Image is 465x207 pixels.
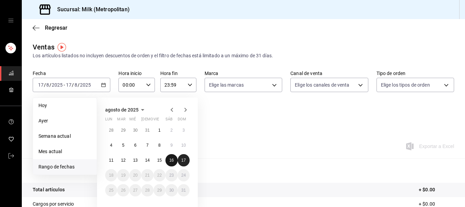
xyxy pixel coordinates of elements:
[72,82,74,88] span: /
[154,169,165,181] button: 22 de agosto de 2025
[157,188,162,193] abbr: 29 de agosto de 2025
[117,184,129,196] button: 26 de agosto de 2025
[134,143,137,148] abbr: 6 de agosto de 2025
[169,158,174,163] abbr: 16 de agosto de 2025
[8,18,14,23] button: open drawer
[165,184,177,196] button: 30 de agosto de 2025
[376,71,454,76] label: Tipo de orden
[181,173,186,178] abbr: 24 de agosto de 2025
[165,124,177,136] button: 2 de agosto de 2025
[141,169,153,181] button: 21 de agosto de 2025
[105,117,112,124] abbr: lunes
[117,124,129,136] button: 29 de julio de 2025
[141,184,153,196] button: 28 de agosto de 2025
[181,188,186,193] abbr: 31 de agosto de 2025
[51,82,63,88] input: ----
[129,184,141,196] button: 27 de agosto de 2025
[170,128,173,133] abbr: 2 de agosto de 2025
[121,158,125,163] abbr: 12 de agosto de 2025
[141,124,153,136] button: 31 de julio de 2025
[78,82,80,88] span: /
[157,173,162,178] abbr: 22 de agosto de 2025
[419,186,454,193] p: + $0.00
[38,82,44,88] input: --
[145,188,149,193] abbr: 28 de agosto de 2025
[160,71,196,76] label: Hora fin
[129,154,141,166] button: 13 de agosto de 2025
[38,117,91,124] span: Ayer
[38,133,91,140] span: Semana actual
[165,117,173,124] abbr: sábado
[141,139,153,151] button: 7 de agosto de 2025
[64,82,65,88] span: -
[105,154,117,166] button: 11 de agosto de 2025
[133,188,138,193] abbr: 27 de agosto de 2025
[105,107,139,113] span: agosto de 2025
[118,71,155,76] label: Hora inicio
[182,128,185,133] abbr: 3 de agosto de 2025
[133,173,138,178] abbr: 20 de agosto de 2025
[33,52,454,59] div: Los artículos listados no incluyen descuentos de orden y el filtro de fechas está limitado a un m...
[178,184,190,196] button: 31 de agosto de 2025
[80,82,91,88] input: ----
[169,173,174,178] abbr: 23 de agosto de 2025
[105,139,117,151] button: 4 de agosto de 2025
[109,188,113,193] abbr: 25 de agosto de 2025
[105,124,117,136] button: 28 de julio de 2025
[181,158,186,163] abbr: 17 de agosto de 2025
[209,82,244,88] span: Elige las marcas
[178,139,190,151] button: 10 de agosto de 2025
[105,106,147,114] button: agosto de 2025
[178,117,186,124] abbr: domingo
[129,169,141,181] button: 20 de agosto de 2025
[117,169,129,181] button: 19 de agosto de 2025
[169,188,174,193] abbr: 30 de agosto de 2025
[52,5,130,14] h3: Sucursal: Milk (Metropolitan)
[165,169,177,181] button: 23 de agosto de 2025
[105,169,117,181] button: 18 de agosto de 2025
[133,128,138,133] abbr: 30 de julio de 2025
[44,82,46,88] span: /
[105,184,117,196] button: 25 de agosto de 2025
[158,128,161,133] abbr: 1 de agosto de 2025
[49,82,51,88] span: /
[109,158,113,163] abbr: 11 de agosto de 2025
[146,143,149,148] abbr: 7 de agosto de 2025
[117,117,125,124] abbr: martes
[157,158,162,163] abbr: 15 de agosto de 2025
[290,71,368,76] label: Canal de venta
[122,143,125,148] abbr: 5 de agosto de 2025
[181,143,186,148] abbr: 10 de agosto de 2025
[158,143,161,148] abbr: 8 de agosto de 2025
[145,128,149,133] abbr: 31 de julio de 2025
[178,124,190,136] button: 3 de agosto de 2025
[154,154,165,166] button: 15 de agosto de 2025
[178,169,190,181] button: 24 de agosto de 2025
[154,117,159,124] abbr: viernes
[74,82,78,88] input: --
[133,158,138,163] abbr: 13 de agosto de 2025
[121,173,125,178] abbr: 19 de agosto de 2025
[109,173,113,178] abbr: 18 de agosto de 2025
[38,102,91,109] span: Hoy
[33,186,65,193] p: Total artículos
[117,154,129,166] button: 12 de agosto de 2025
[145,158,149,163] abbr: 14 de agosto de 2025
[45,25,67,31] span: Regresar
[295,82,349,88] span: Elige los canales de venta
[110,143,112,148] abbr: 4 de agosto de 2025
[38,148,91,155] span: Mes actual
[117,139,129,151] button: 5 de agosto de 2025
[165,139,177,151] button: 9 de agosto de 2025
[129,124,141,136] button: 30 de julio de 2025
[205,71,282,76] label: Marca
[165,154,177,166] button: 16 de agosto de 2025
[154,184,165,196] button: 29 de agosto de 2025
[129,139,141,151] button: 6 de agosto de 2025
[33,42,54,52] div: Ventas
[33,166,454,175] p: Resumen
[66,82,72,88] input: --
[58,43,66,51] img: Tooltip marker
[154,139,165,151] button: 8 de agosto de 2025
